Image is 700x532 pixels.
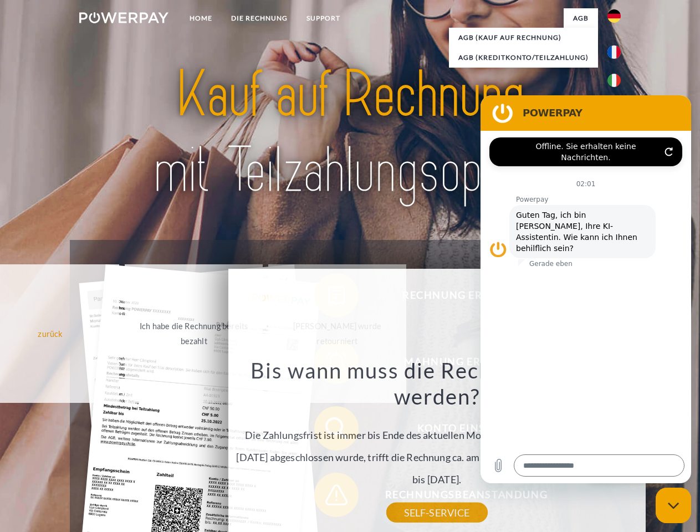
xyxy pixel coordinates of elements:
[656,488,691,523] iframe: Schaltfläche zum Öffnen des Messaging-Fensters; Konversation läuft
[386,503,488,523] a: SELF-SERVICE
[234,357,639,410] h3: Bis wann muss die Rechnung bezahlt werden?
[449,28,598,48] a: AGB (Kauf auf Rechnung)
[297,8,350,28] a: SUPPORT
[607,74,621,87] img: it
[449,48,598,68] a: AGB (Kreditkonto/Teilzahlung)
[180,8,222,28] a: Home
[79,12,168,23] img: logo-powerpay-white.svg
[607,9,621,23] img: de
[131,319,256,349] div: Ich habe die Rechnung bereits bezahlt
[481,95,691,483] iframe: Messaging-Fenster
[234,357,639,513] div: Die Zahlungsfrist ist immer bis Ende des aktuellen Monats. Wenn die Bestellung z.B. am [DATE] abg...
[222,8,297,28] a: DIE RECHNUNG
[564,8,598,28] a: agb
[607,45,621,59] img: fr
[106,53,594,212] img: title-powerpay_de.svg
